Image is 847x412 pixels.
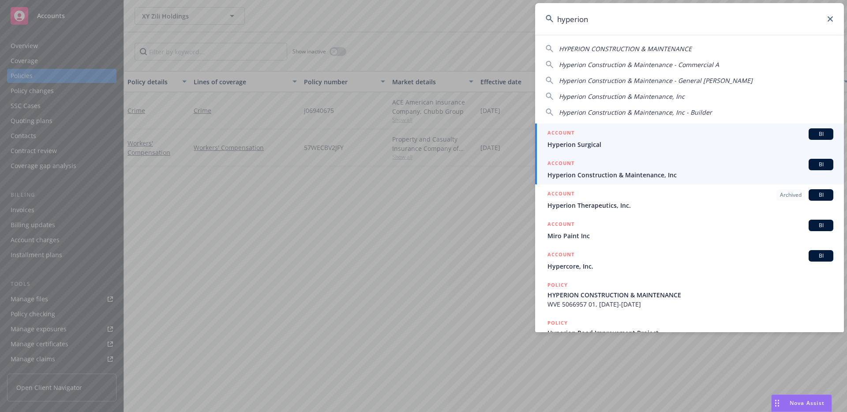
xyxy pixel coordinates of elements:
span: Hyperion Construction & Maintenance - General [PERSON_NAME] [559,76,753,85]
h5: ACCOUNT [547,220,574,230]
span: Hyperion Construction & Maintenance, Inc [547,170,833,180]
h5: ACCOUNT [547,159,574,169]
a: POLICYHYPERION CONSTRUCTION & MAINTENANCEWVE 5066957 01, [DATE]-[DATE] [535,276,844,314]
span: Nova Assist [790,399,825,407]
span: WVE 5066957 01, [DATE]-[DATE] [547,300,833,309]
a: ACCOUNTArchivedBIHyperion Therapeutics, Inc. [535,184,844,215]
span: BI [812,161,830,169]
span: Miro Paint Inc [547,231,833,240]
input: Search... [535,3,844,35]
h5: POLICY [547,281,568,289]
h5: ACCOUNT [547,250,574,261]
span: Hyperion Construction & Maintenance - Commercial A [559,60,719,69]
a: ACCOUNTBIHyperion Construction & Maintenance, Inc [535,154,844,184]
span: BI [812,191,830,199]
h5: POLICY [547,318,568,327]
a: ACCOUNTBIHypercore, Inc. [535,245,844,276]
h5: ACCOUNT [547,128,574,139]
span: Hyperion Construction & Maintenance, Inc [559,92,685,101]
span: BI [812,252,830,260]
span: Hyperion Surgical [547,140,833,149]
span: BI [812,221,830,229]
a: POLICYHyperion Road Improvement Project [535,314,844,352]
span: Hyperion Road Improvement Project [547,328,833,337]
a: ACCOUNTBIMiro Paint Inc [535,215,844,245]
span: Hyperion Construction & Maintenance, Inc - Builder [559,108,712,116]
span: Archived [780,191,802,199]
div: Drag to move [772,395,783,412]
button: Nova Assist [771,394,832,412]
a: ACCOUNTBIHyperion Surgical [535,124,844,154]
span: BI [812,130,830,138]
span: HYPERION CONSTRUCTION & MAINTENANCE [547,290,833,300]
span: Hyperion Therapeutics, Inc. [547,201,833,210]
h5: ACCOUNT [547,189,574,200]
span: Hypercore, Inc. [547,262,833,271]
span: HYPERION CONSTRUCTION & MAINTENANCE [559,45,692,53]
